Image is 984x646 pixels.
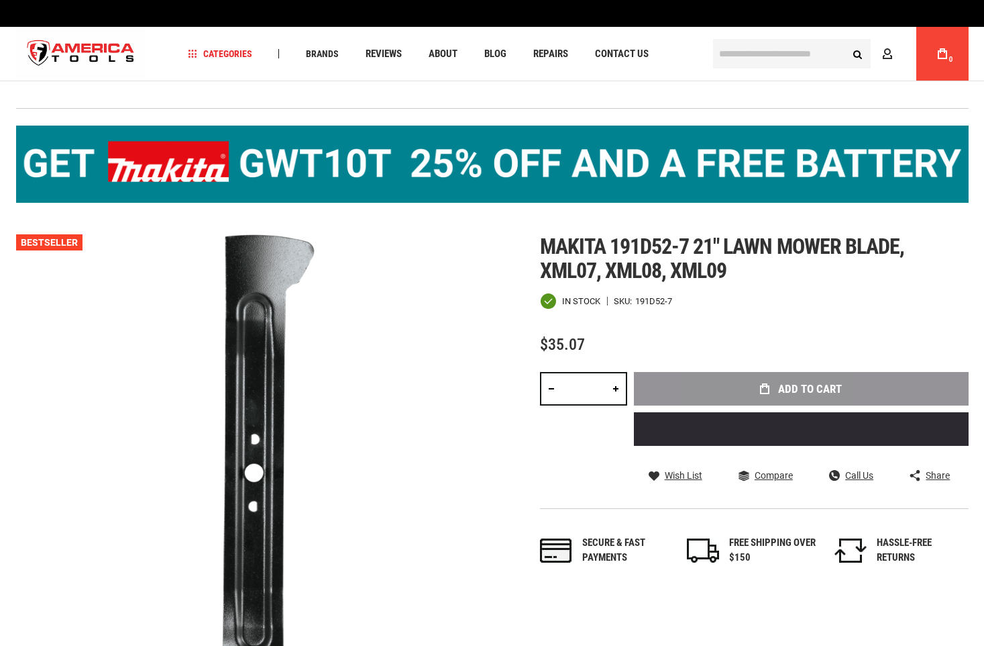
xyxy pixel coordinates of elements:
span: In stock [562,297,600,306]
a: 0 [930,27,955,81]
span: About [429,49,457,59]
div: Availability [540,293,600,310]
span: Reviews [366,49,402,59]
strong: SKU [614,297,635,306]
div: HASSLE-FREE RETURNS [877,536,964,565]
a: Blog [478,45,512,63]
a: About [423,45,463,63]
a: Compare [739,469,793,481]
button: Search [845,41,871,66]
span: Makita 191d52-7 21" lawn mower blade, xml07, xml08, xml09 [540,234,904,283]
span: Contact Us [595,49,649,59]
a: Contact Us [589,45,655,63]
div: Secure & fast payments [582,536,669,565]
a: Repairs [527,45,574,63]
span: Share [926,471,950,480]
span: Compare [755,471,793,480]
a: store logo [16,29,146,79]
span: Blog [484,49,506,59]
span: 0 [949,56,953,63]
a: Brands [300,45,345,63]
img: payments [540,539,572,563]
div: FREE SHIPPING OVER $150 [729,536,816,565]
a: Wish List [649,469,702,481]
a: Reviews [360,45,408,63]
span: Call Us [845,471,873,480]
img: shipping [687,539,719,563]
span: Repairs [533,49,568,59]
span: $35.07 [540,335,585,354]
img: returns [834,539,867,563]
img: America Tools [16,29,146,79]
a: Call Us [829,469,873,481]
img: BOGO: Buy the Makita® XGT IMpact Wrench (GWT10T), get the BL4040 4ah Battery FREE! [16,126,969,203]
div: 191D52-7 [635,297,672,306]
span: Brands [306,49,339,58]
span: Wish List [665,471,702,480]
span: Categories [188,49,252,58]
a: Categories [182,45,258,63]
